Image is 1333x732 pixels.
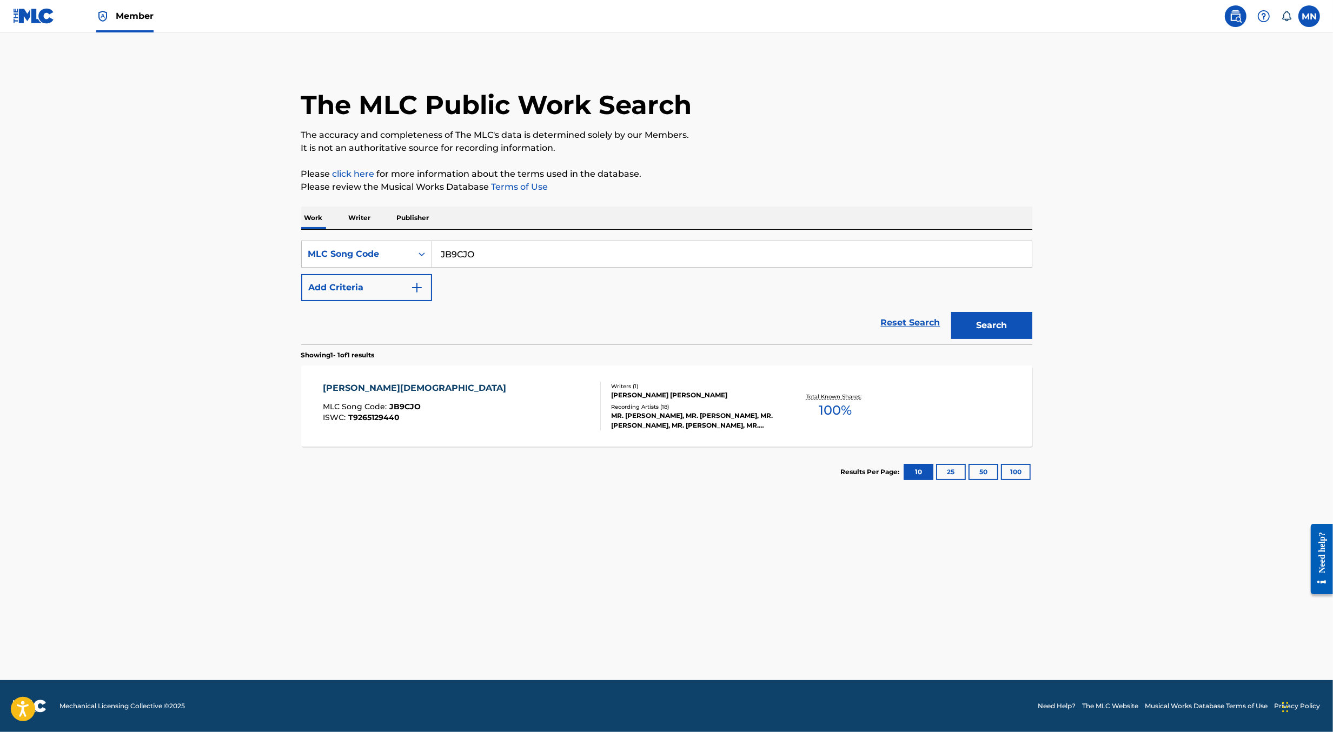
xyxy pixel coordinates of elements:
[1257,10,1270,23] img: help
[969,464,998,480] button: 50
[1282,691,1289,723] div: Drag
[1303,516,1333,603] iframe: Resource Center
[1001,464,1031,480] button: 100
[410,281,423,294] img: 9d2ae6d4665cec9f34b9.svg
[348,412,400,422] span: T9265129440
[323,402,389,411] span: MLC Song Code :
[301,181,1032,194] p: Please review the Musical Works Database
[1279,680,1333,732] iframe: Chat Widget
[323,412,348,422] span: ISWC :
[841,467,903,477] p: Results Per Page:
[116,10,154,22] span: Member
[1281,11,1292,22] div: Notifications
[819,401,852,420] span: 100 %
[389,402,421,411] span: JB9CJO
[96,10,109,23] img: Top Rightsholder
[301,350,375,360] p: Showing 1 - 1 of 1 results
[301,142,1032,155] p: It is not an authoritative source for recording information.
[13,700,47,713] img: logo
[611,390,774,400] div: [PERSON_NAME] [PERSON_NAME]
[59,701,185,711] span: Mechanical Licensing Collective © 2025
[951,312,1032,339] button: Search
[611,411,774,430] div: MR. [PERSON_NAME], MR. [PERSON_NAME], MR. [PERSON_NAME], MR. [PERSON_NAME], MR. BILL|MR. BILL
[323,382,512,395] div: [PERSON_NAME][DEMOGRAPHIC_DATA]
[1229,10,1242,23] img: search
[1145,701,1268,711] a: Musical Works Database Terms of Use
[1253,5,1275,27] div: Help
[876,311,946,335] a: Reset Search
[936,464,966,480] button: 25
[489,182,548,192] a: Terms of Use
[611,403,774,411] div: Recording Artists ( 18 )
[301,274,432,301] button: Add Criteria
[346,207,374,229] p: Writer
[394,207,433,229] p: Publisher
[301,129,1032,142] p: The accuracy and completeness of The MLC's data is determined solely by our Members.
[1274,701,1320,711] a: Privacy Policy
[333,169,375,179] a: click here
[301,365,1032,447] a: [PERSON_NAME][DEMOGRAPHIC_DATA]MLC Song Code:JB9CJOISWC:T9265129440Writers (1)[PERSON_NAME] [PERS...
[1038,701,1076,711] a: Need Help?
[1082,701,1138,711] a: The MLC Website
[904,464,933,480] button: 10
[1225,5,1246,27] a: Public Search
[308,248,406,261] div: MLC Song Code
[806,392,864,401] p: Total Known Shares:
[301,168,1032,181] p: Please for more information about the terms used in the database.
[301,89,692,121] h1: The MLC Public Work Search
[301,241,1032,344] form: Search Form
[13,8,55,24] img: MLC Logo
[1298,5,1320,27] div: User Menu
[611,382,774,390] div: Writers ( 1 )
[301,207,326,229] p: Work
